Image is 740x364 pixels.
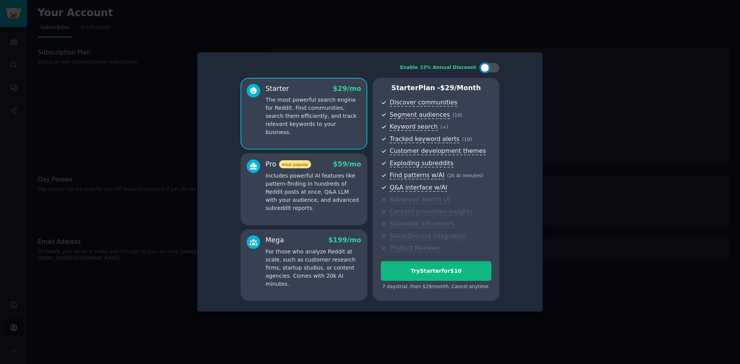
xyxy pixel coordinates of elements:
div: Starter [266,84,289,94]
span: Keyword search [390,123,438,131]
span: $ 199 /mo [328,236,361,244]
span: ( 10 ) [452,112,462,118]
span: ( 10 ) [462,137,472,142]
span: Q&A interface w/AI [390,184,447,192]
span: ( ∞ ) [441,124,448,130]
span: $ 29 /mo [333,85,361,92]
span: $ 59 /mo [333,160,361,168]
p: Includes powerful AI features like pattern-finding in hundreds of Reddit posts at once, Q&A LLM w... [266,172,361,212]
div: 7 days trial, then $ 29 /month . Cancel anytime. [381,283,491,290]
div: Try Starter for $10 [381,267,491,275]
span: Segment audiences [390,111,450,119]
span: Advanced search UI [390,196,450,204]
span: Product Reviews [390,244,439,252]
span: Content promotion insights [390,208,473,216]
div: Mega [266,235,284,245]
p: For those who analyze Reddit at scale, such as customer research firms, startup studios, or conte... [266,248,361,288]
span: Exploding subreddits [390,159,453,168]
span: most popular [279,160,311,168]
span: Find patterns w/AI [390,171,444,179]
span: $ 29 /month [440,84,481,92]
div: Enable 33% Annual Discount [400,64,476,71]
span: Tracked keyword alerts [390,135,459,143]
span: Subreddit influencers [390,220,454,228]
div: Pro [266,159,311,169]
p: The most powerful search engine for Reddit. Find communities, search them efficiently, and track ... [266,96,361,136]
span: Discover communities [390,99,457,107]
button: TryStarterfor$10 [381,261,491,281]
span: Customer development themes [390,147,486,155]
p: Starter Plan - [381,83,491,93]
span: Slack/Discord integration [390,232,466,240]
span: ( 2k AI minutes ) [447,173,483,178]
